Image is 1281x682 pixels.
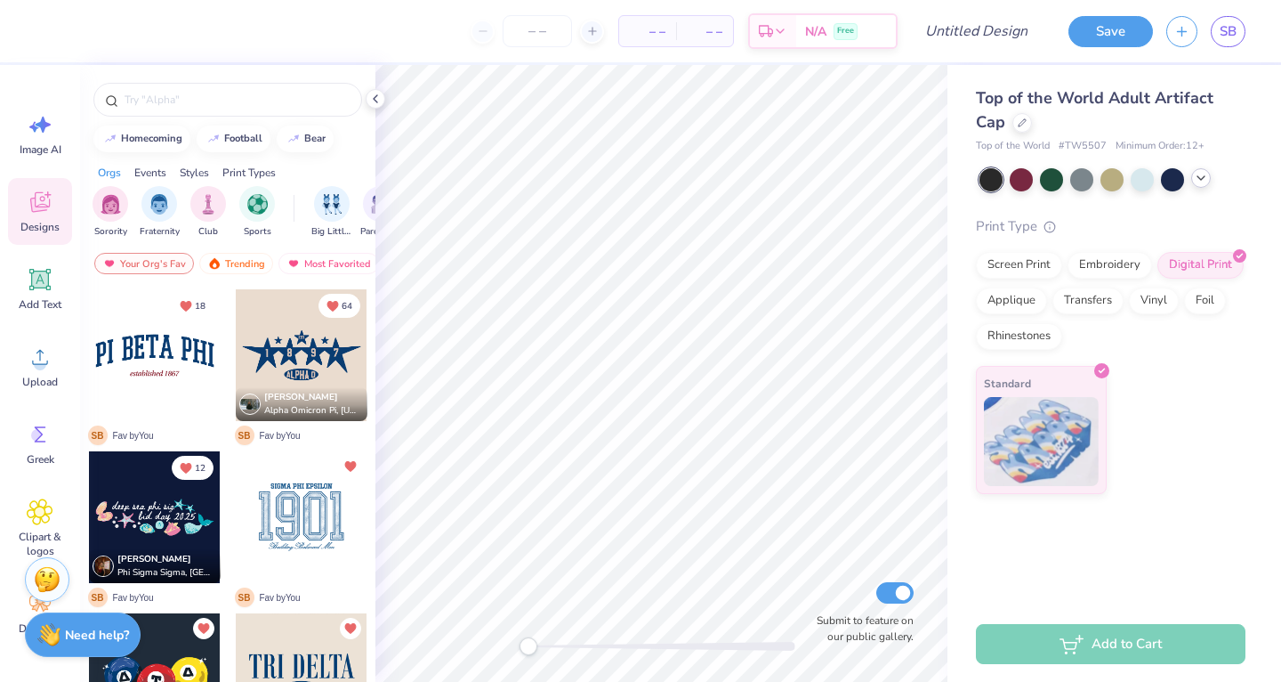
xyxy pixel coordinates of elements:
[117,553,191,565] span: [PERSON_NAME]
[976,288,1047,314] div: Applique
[807,613,914,645] label: Submit to feature on our public gallery.
[360,225,401,239] span: Parent's Weekend
[1116,139,1204,154] span: Minimum Order: 12 +
[805,22,826,41] span: N/A
[88,426,108,445] span: S B
[360,186,401,239] div: filter for Parent's Weekend
[277,126,334,152] button: bear
[207,257,222,270] img: trending.gif
[224,134,262,143] div: football
[195,464,205,473] span: 12
[837,25,854,37] span: Free
[11,530,69,558] span: Clipart & logos
[976,87,1213,133] span: Top of the World Adult Artifact Cap
[1220,21,1237,42] span: SB
[22,375,58,389] span: Upload
[286,257,301,270] img: most_fav.gif
[20,220,60,234] span: Designs
[134,165,166,181] div: Events
[190,186,226,239] button: filter button
[198,194,218,215] img: Club Image
[98,165,121,181] div: Orgs
[235,426,254,445] span: S B
[239,186,275,239] button: filter button
[360,186,401,239] button: filter button
[1129,288,1179,314] div: Vinyl
[93,126,190,152] button: homecoming
[976,216,1245,237] div: Print Type
[239,186,275,239] div: filter for Sports
[121,134,182,143] div: homecoming
[88,588,108,607] span: S B
[984,374,1031,393] span: Standard
[198,225,218,239] span: Club
[520,637,537,655] div: Accessibility label
[149,194,169,215] img: Fraternity Image
[94,225,127,239] span: Sorority
[304,134,326,143] div: bear
[984,397,1099,486] img: Standard
[371,194,391,215] img: Parent's Weekend Image
[140,186,180,239] button: filter button
[503,15,572,47] input: – –
[140,186,180,239] div: filter for Fraternity
[976,323,1062,350] div: Rhinestones
[318,294,360,318] button: Unlike
[1052,288,1124,314] div: Transfers
[311,186,352,239] div: filter for Big Little Reveal
[20,142,61,157] span: Image AI
[101,194,121,215] img: Sorority Image
[342,302,352,311] span: 64
[260,429,301,442] span: Fav by You
[1157,252,1244,279] div: Digital Print
[235,588,254,607] span: S B
[113,591,154,605] span: Fav by You
[244,225,271,239] span: Sports
[113,429,154,442] span: Fav by You
[190,186,226,239] div: filter for Club
[19,297,61,312] span: Add Text
[340,456,361,477] button: Unlike
[911,13,1042,49] input: Untitled Design
[1211,16,1245,47] a: SB
[278,253,379,274] div: Most Favorited
[1059,139,1107,154] span: # TW5507
[630,22,665,41] span: – –
[322,194,342,215] img: Big Little Reveal Image
[222,165,276,181] div: Print Types
[27,452,54,467] span: Greek
[260,591,301,605] span: Fav by You
[193,618,214,639] button: Unlike
[123,91,350,109] input: Try "Alpha"
[197,126,270,152] button: football
[19,621,61,636] span: Decorate
[264,404,360,418] span: Alpha Omicron Pi, [US_STATE] A&M University
[206,134,221,144] img: trend_line.gif
[311,186,352,239] button: filter button
[94,253,194,274] div: Your Org's Fav
[976,252,1062,279] div: Screen Print
[976,139,1050,154] span: Top of the World
[199,253,273,274] div: Trending
[172,456,213,480] button: Unlike
[172,294,213,318] button: Unlike
[103,134,117,144] img: trend_line.gif
[140,225,180,239] span: Fraternity
[1068,16,1153,47] button: Save
[195,302,205,311] span: 18
[340,618,361,639] button: Unlike
[93,186,128,239] button: filter button
[1067,252,1152,279] div: Embroidery
[93,186,128,239] div: filter for Sorority
[311,225,352,239] span: Big Little Reveal
[687,22,722,41] span: – –
[247,194,268,215] img: Sports Image
[286,134,301,144] img: trend_line.gif
[65,627,129,644] strong: Need help?
[264,391,338,403] span: [PERSON_NAME]
[1184,288,1226,314] div: Foil
[117,566,213,580] span: Phi Sigma Sigma, [GEOGRAPHIC_DATA]
[180,165,209,181] div: Styles
[102,257,117,270] img: most_fav.gif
